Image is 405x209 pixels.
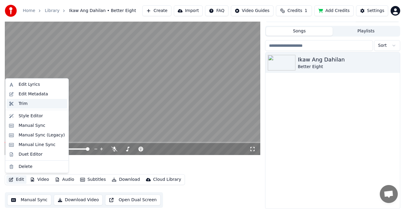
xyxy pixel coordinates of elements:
[19,82,40,88] div: Edit Lyrics
[19,142,56,148] div: Manual Line Sync
[367,8,384,14] div: Settings
[5,157,57,166] div: Ikaw Ang Dahilan
[314,5,354,16] button: Add Credits
[19,91,48,97] div: Edit Metadata
[287,8,302,14] span: Credits
[153,177,181,183] div: Cloud Library
[142,5,171,16] button: Create
[298,64,397,70] div: Better Eight
[378,43,387,49] span: Sort
[333,27,399,36] button: Playlists
[19,164,32,170] div: Delete
[276,5,312,16] button: Credits1
[7,195,51,205] button: Manual Sync
[45,8,59,14] a: Library
[105,195,161,205] button: Open Dual Screen
[28,175,51,184] button: Video
[6,175,26,184] button: Edit
[266,27,333,36] button: Songs
[174,5,203,16] button: Import
[19,123,45,129] div: Manual Sync
[69,8,136,14] span: Ikaw Ang Dahilan • Better Eight
[23,8,136,14] nav: breadcrumb
[380,185,398,203] div: Open chat
[356,5,388,16] button: Settings
[54,195,103,205] button: Download Video
[19,113,43,119] div: Style Editor
[19,151,43,157] div: Duet Editor
[23,8,35,14] a: Home
[305,8,307,14] span: 1
[298,55,397,64] div: Ikaw Ang Dahilan
[19,101,28,107] div: Trim
[109,175,142,184] button: Download
[19,132,65,138] div: Manual Sync (Legacy)
[205,5,228,16] button: FAQ
[78,175,108,184] button: Subtitles
[5,166,57,172] div: Better Eight
[53,175,77,184] button: Audio
[231,5,274,16] button: Video Guides
[5,5,17,17] img: youka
